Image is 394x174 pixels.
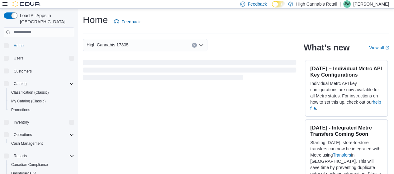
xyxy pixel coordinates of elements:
[9,140,74,147] span: Cash Management
[1,41,77,50] button: Home
[11,54,26,62] button: Users
[333,153,351,158] a: Transfers
[121,19,140,25] span: Feedback
[11,90,49,95] span: Classification (Classic)
[296,0,337,8] p: High Cannabis Retail
[83,61,296,81] span: Loading
[369,45,389,50] a: View allExternal link
[9,97,48,105] a: My Catalog (Classic)
[272,7,272,8] span: Dark Mode
[344,0,349,8] span: JW
[11,80,74,87] span: Catalog
[14,132,32,137] span: Operations
[1,152,77,160] button: Reports
[310,65,382,78] h3: [DATE] – Individual Metrc API Key Configurations
[1,66,77,75] button: Customers
[12,1,40,7] img: Cova
[9,140,45,147] a: Cash Management
[6,88,77,97] button: Classification (Classic)
[11,152,74,160] span: Reports
[9,161,50,168] a: Canadian Compliance
[11,42,26,49] a: Home
[1,79,77,88] button: Catalog
[112,16,143,28] a: Feedback
[1,130,77,139] button: Operations
[14,56,23,61] span: Users
[17,12,74,25] span: Load All Apps in [GEOGRAPHIC_DATA]
[192,43,197,48] button: Clear input
[11,99,46,104] span: My Catalog (Classic)
[272,1,285,7] input: Dark Mode
[1,118,77,127] button: Inventory
[6,97,77,106] button: My Catalog (Classic)
[11,119,74,126] span: Inventory
[11,67,74,75] span: Customers
[11,131,35,139] button: Operations
[9,97,74,105] span: My Catalog (Classic)
[83,14,108,26] h1: Home
[9,161,74,168] span: Canadian Compliance
[11,131,74,139] span: Operations
[14,153,27,158] span: Reports
[310,80,382,111] p: Individual Metrc API key configurations are now available for all Metrc states. For instructions ...
[343,0,351,8] div: Julie Wood
[14,69,32,74] span: Customers
[9,106,33,114] a: Promotions
[11,119,31,126] button: Inventory
[11,152,29,160] button: Reports
[6,139,77,148] button: Cash Management
[11,162,48,167] span: Canadian Compliance
[87,41,129,49] span: High Cannabis 17305
[11,141,43,146] span: Cash Management
[353,0,389,8] p: [PERSON_NAME]
[11,107,30,112] span: Promotions
[9,106,74,114] span: Promotions
[11,42,74,49] span: Home
[1,54,77,63] button: Users
[11,54,74,62] span: Users
[339,0,341,8] p: |
[385,46,389,50] svg: External link
[6,106,77,114] button: Promotions
[6,160,77,169] button: Canadian Compliance
[9,89,74,96] span: Classification (Classic)
[14,120,29,125] span: Inventory
[9,89,51,96] a: Classification (Classic)
[14,81,26,86] span: Catalog
[14,43,24,48] span: Home
[248,1,267,7] span: Feedback
[199,43,204,48] button: Open list of options
[11,68,34,75] a: Customers
[11,80,29,87] button: Catalog
[310,100,381,111] a: help file
[304,43,349,53] h2: What's new
[310,125,382,137] h3: [DATE] - Integrated Metrc Transfers Coming Soon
